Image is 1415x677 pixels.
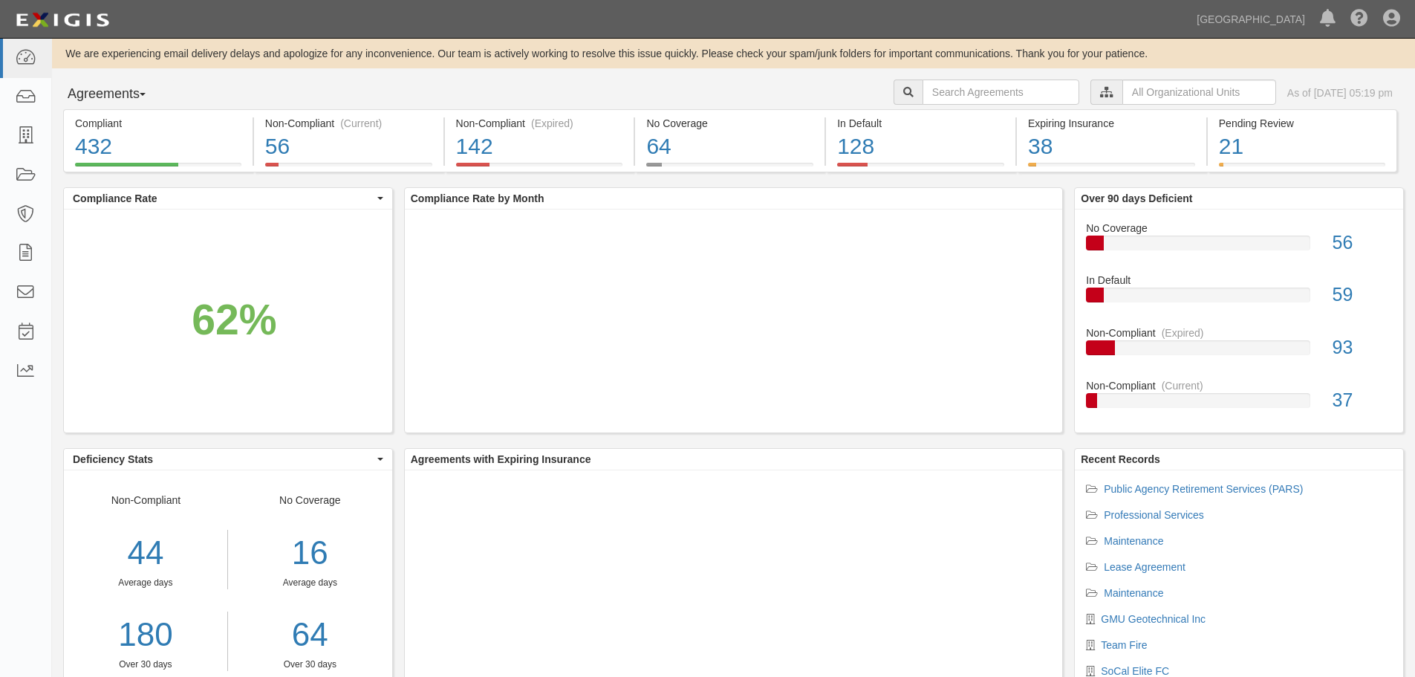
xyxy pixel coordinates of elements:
div: Non-Compliant [1075,325,1403,340]
div: In Default [837,116,1004,131]
div: 64 [646,131,813,163]
div: 59 [1321,282,1403,308]
div: (Current) [340,116,382,131]
a: Non-Compliant(Expired)93 [1086,325,1392,378]
div: 56 [265,131,432,163]
a: Maintenance [1104,535,1163,547]
div: Over 30 days [239,658,381,671]
div: 37 [1321,387,1403,414]
a: In Default59 [1086,273,1392,325]
div: 142 [456,131,623,163]
div: Pending Review [1219,116,1385,131]
div: Non-Compliant (Expired) [456,116,623,131]
div: 432 [75,131,241,163]
a: [GEOGRAPHIC_DATA] [1189,4,1312,34]
div: 21 [1219,131,1385,163]
div: No Coverage [1075,221,1403,236]
div: 62% [192,290,276,351]
a: Lease Agreement [1104,561,1185,573]
div: (Expired) [1162,325,1204,340]
b: Over 90 days Deficient [1081,192,1192,204]
div: No Coverage [646,116,813,131]
a: Expiring Insurance38 [1017,163,1206,175]
div: No Coverage [228,493,392,671]
b: Compliance Rate by Month [411,192,544,204]
a: GMU Geotechnical Inc [1101,613,1206,625]
b: Agreements with Expiring Insurance [411,453,591,465]
i: Help Center - Complianz [1350,10,1368,28]
div: 128 [837,131,1004,163]
div: 44 [64,530,227,577]
a: SoCal Elite FC [1101,665,1169,677]
button: Deficiency Stats [64,449,392,470]
a: 180 [64,612,227,658]
b: Recent Records [1081,453,1160,465]
a: 64 [239,612,381,658]
div: Non-Compliant (Current) [265,116,432,131]
input: Search Agreements [923,80,1079,105]
a: Non-Compliant(Current)56 [254,163,443,175]
div: Non-Compliant [1075,378,1403,393]
div: (Current) [1162,378,1203,393]
a: Maintenance [1104,587,1163,599]
a: Non-Compliant(Current)37 [1086,378,1392,420]
div: Average days [64,577,227,589]
div: In Default [1075,273,1403,288]
img: logo-5460c22ac91f19d4615b14bd174203de0afe785f0fc80cf4dbbc73dc1793850b.png [11,7,114,33]
div: Non-Compliant [64,493,228,671]
div: (Expired) [531,116,573,131]
input: All Organizational Units [1122,80,1276,105]
div: 38 [1028,131,1195,163]
div: We are experiencing email delivery delays and apologize for any inconvenience. Our team is active... [52,46,1415,61]
a: Compliant432 [63,163,253,175]
a: Public Agency Retirement Services (PARS) [1104,483,1303,495]
div: Compliant [75,116,241,131]
div: 16 [239,530,381,577]
div: Expiring Insurance [1028,116,1195,131]
a: Pending Review21 [1208,163,1397,175]
a: Non-Compliant(Expired)142 [445,163,634,175]
a: Professional Services [1104,509,1204,521]
div: Over 30 days [64,658,227,671]
span: Compliance Rate [73,191,374,206]
div: As of [DATE] 05:19 pm [1287,85,1393,100]
div: Average days [239,577,381,589]
button: Compliance Rate [64,188,392,209]
a: In Default128 [826,163,1015,175]
a: No Coverage56 [1086,221,1392,273]
button: Agreements [63,80,175,109]
a: Team Fire [1101,639,1147,651]
span: Deficiency Stats [73,452,374,467]
div: 56 [1321,230,1403,256]
div: 93 [1321,334,1403,361]
a: No Coverage64 [635,163,824,175]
